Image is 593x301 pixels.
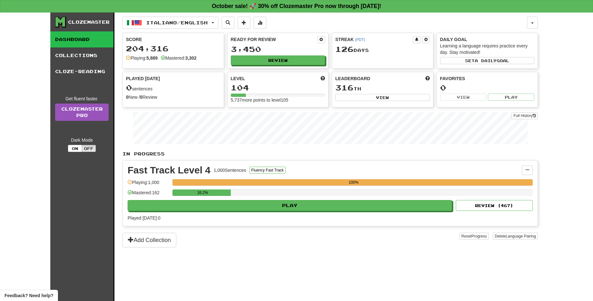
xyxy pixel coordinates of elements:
div: Streak [335,36,413,43]
span: Played [DATE]: 0 [128,215,160,221]
strong: 0 [140,95,143,100]
div: Ready for Review [231,36,318,43]
div: 5,737 more points to level 105 [231,97,325,103]
span: Progress [472,234,487,238]
div: Clozemaster [68,19,110,25]
span: 316 [335,83,354,92]
span: 126 [335,45,354,54]
button: Play [488,94,534,101]
a: (PDT) [355,38,365,42]
div: Mastered: [161,55,196,61]
button: More stats [254,17,266,29]
a: Dashboard [50,31,113,47]
a: ClozemasterPro [55,104,109,121]
span: a daily [475,58,497,63]
div: Fast Track Level 4 [128,165,211,175]
div: Day s [335,45,430,54]
button: Italiano/English [122,17,218,29]
button: Review (467) [456,200,533,211]
span: Level [231,75,245,82]
div: Playing: 1,000 [128,179,169,190]
span: This week in points, UTC [425,75,430,82]
div: Playing: [126,55,158,61]
div: Dark Mode [55,137,109,143]
span: 0 [126,83,132,92]
p: In Progress [122,151,538,157]
div: Mastered: 162 [128,189,169,200]
div: 1,000 Sentences [214,167,246,173]
span: Played [DATE] [126,75,160,82]
div: Get fluent faster. [55,96,109,102]
div: th [335,84,430,92]
button: Review [231,55,325,65]
span: Leaderboard [335,75,370,82]
button: DeleteLanguage Pairing [493,233,538,240]
button: View [335,94,430,101]
button: Off [82,145,96,152]
span: Open feedback widget [4,292,53,299]
div: Score [126,36,221,43]
button: Full History [512,112,538,119]
div: New / Review [126,94,221,100]
div: 104 [231,84,325,92]
a: Collections [50,47,113,63]
span: Language Pairing [506,234,536,238]
button: Add Collection [122,233,176,247]
strong: 3,302 [185,55,196,61]
div: 0 [440,84,535,92]
button: Search sentences [221,17,234,29]
strong: 0 [126,95,129,100]
div: sentences [126,84,221,92]
a: Cloze-Reading [50,63,113,79]
strong: October sale! 🚀 30% off Clozemaster Pro now through [DATE]! [212,3,381,9]
div: 16.2% [174,189,231,196]
div: Daily Goal [440,36,535,43]
button: Fluency Fast Track [249,167,286,174]
div: 204,316 [126,45,221,53]
span: Italiano / English [146,20,208,25]
button: View [440,94,487,101]
button: Seta dailygoal [440,57,535,64]
strong: 5,889 [146,55,158,61]
div: 100% [174,179,533,186]
div: 3,450 [231,45,325,53]
div: Learning a language requires practice every day. Stay motivated! [440,43,535,55]
button: On [68,145,82,152]
button: ResetProgress [459,233,489,240]
span: Score more points to level up [321,75,325,82]
button: Add sentence to collection [238,17,250,29]
button: Play [128,200,452,211]
div: Favorites [440,75,535,82]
